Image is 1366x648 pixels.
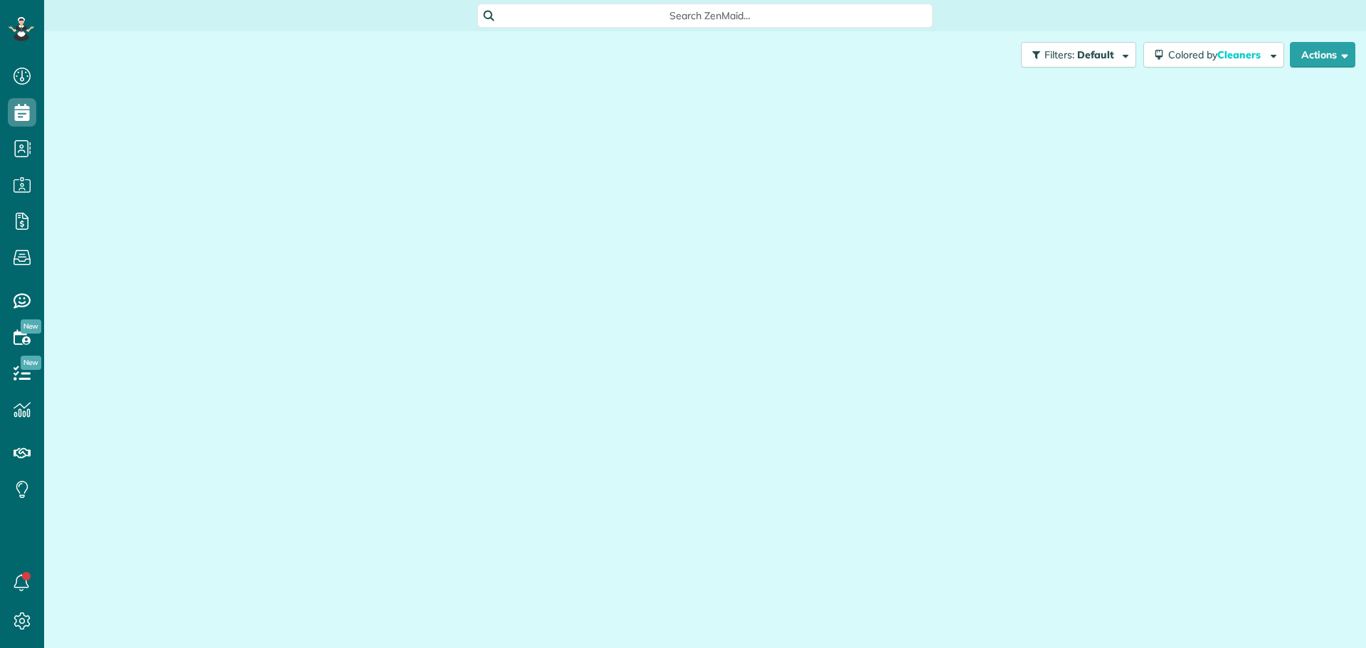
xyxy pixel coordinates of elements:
span: Colored by [1168,48,1266,61]
span: New [21,319,41,334]
span: New [21,356,41,370]
button: Colored byCleaners [1143,42,1284,68]
button: Actions [1290,42,1355,68]
a: Filters: Default [1014,42,1136,68]
span: Default [1077,48,1115,61]
button: Filters: Default [1021,42,1136,68]
span: Filters: [1044,48,1074,61]
span: Cleaners [1217,48,1263,61]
